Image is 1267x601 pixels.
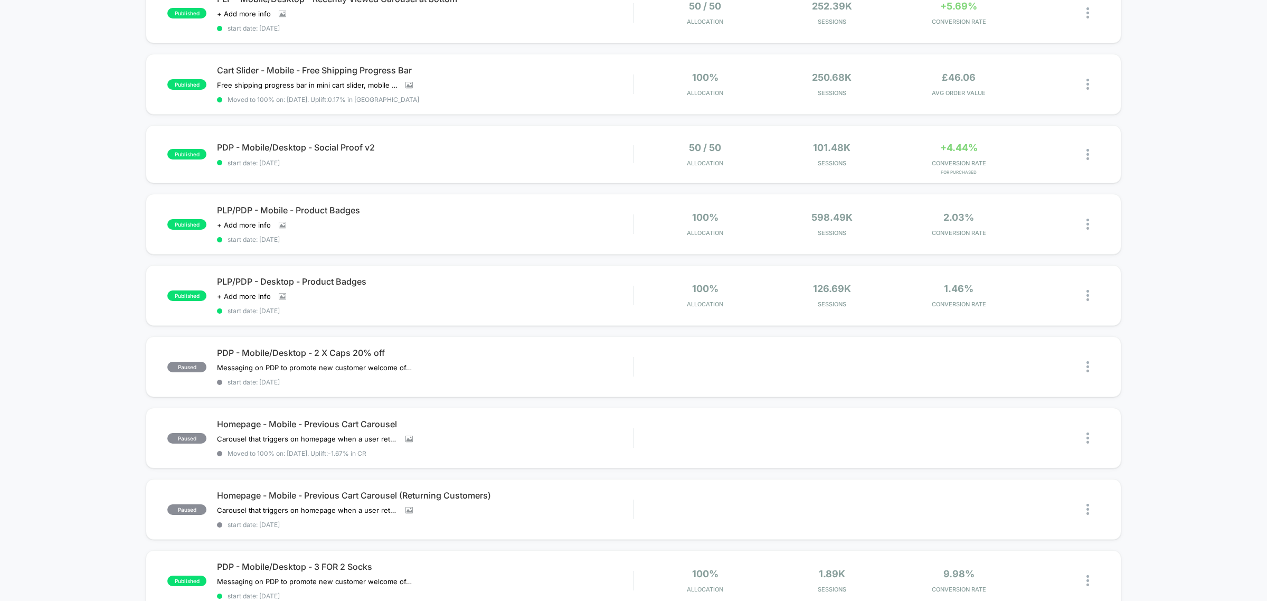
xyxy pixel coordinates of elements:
[217,24,633,32] span: start date: [DATE]
[1086,7,1089,18] img: close
[217,521,633,529] span: start date: [DATE]
[812,72,852,83] span: 250.68k
[819,568,845,579] span: 1.89k
[940,1,977,12] span: +5.69%
[217,205,633,215] span: PLP/PDP - Mobile - Product Badges
[687,89,723,97] span: Allocation
[1086,433,1089,444] img: close
[167,362,206,372] span: paused
[898,300,1019,308] span: CONVERSION RATE
[898,229,1019,237] span: CONVERSION RATE
[687,586,723,593] span: Allocation
[687,159,723,167] span: Allocation
[771,229,893,237] span: Sessions
[1086,219,1089,230] img: close
[898,89,1019,97] span: AVG ORDER VALUE
[167,290,206,301] span: published
[228,96,419,104] span: Moved to 100% on: [DATE] . Uplift: 0.17% in [GEOGRAPHIC_DATA]
[813,283,851,294] span: 126.69k
[217,561,633,572] span: PDP - Mobile/Desktop - 3 FOR 2 Socks
[771,89,893,97] span: Sessions
[217,592,633,600] span: start date: [DATE]
[217,307,633,315] span: start date: [DATE]
[689,1,721,12] span: 50 / 50
[771,300,893,308] span: Sessions
[217,65,633,76] span: Cart Slider - Mobile - Free Shipping Progress Bar
[217,506,398,514] span: Carousel that triggers on homepage when a user returns and their cart has more than 0 items in it...
[217,577,413,586] span: Messaging on PDP to promote new customer welcome offer, this only shows to users who have not pur...
[811,212,853,223] span: 598.49k
[1086,575,1089,586] img: close
[898,170,1019,175] span: for Purchased
[898,586,1019,593] span: CONVERSION RATE
[940,142,978,153] span: +4.44%
[217,435,398,443] span: Carousel that triggers on homepage when a user returns and their cart has more than 0 items in it...
[812,1,852,12] span: 252.39k
[687,300,723,308] span: Allocation
[217,348,633,358] span: PDP - Mobile/Desktop - 2 X Caps 20% off
[771,18,893,25] span: Sessions
[898,159,1019,167] span: CONVERSION RATE
[167,433,206,444] span: paused
[167,504,206,515] span: paused
[217,221,271,229] span: + Add more info
[813,142,850,153] span: 101.48k
[217,159,633,167] span: start date: [DATE]
[217,292,271,300] span: + Add more info
[687,18,723,25] span: Allocation
[771,159,893,167] span: Sessions
[167,149,206,159] span: published
[217,142,633,153] span: PDP - Mobile/Desktop - Social Proof v2
[217,276,633,287] span: PLP/PDP - Desktop - Product Badges
[1086,504,1089,515] img: close
[692,212,718,223] span: 100%
[692,283,718,294] span: 100%
[692,72,718,83] span: 100%
[217,236,633,243] span: start date: [DATE]
[942,72,976,83] span: £46.06
[217,363,413,372] span: Messaging on PDP to promote new customer welcome offer, this only shows to users who have not pur...
[692,568,718,579] span: 100%
[943,212,974,223] span: 2.03%
[217,490,633,501] span: Homepage - Mobile - Previous Cart Carousel (Returning Customers)
[217,419,633,429] span: Homepage - Mobile - Previous Cart Carousel
[217,10,271,18] span: + Add more info
[689,142,721,153] span: 50 / 50
[217,378,633,386] span: start date: [DATE]
[771,586,893,593] span: Sessions
[898,18,1019,25] span: CONVERSION RATE
[1086,149,1089,160] img: close
[228,449,366,457] span: Moved to 100% on: [DATE] . Uplift: -1.67% in CR
[1086,290,1089,301] img: close
[167,79,206,90] span: published
[687,229,723,237] span: Allocation
[943,568,975,579] span: 9.98%
[217,81,398,89] span: Free shipping progress bar in mini cart slider, mobile only
[1086,79,1089,90] img: close
[944,283,973,294] span: 1.46%
[167,576,206,586] span: published
[167,219,206,230] span: published
[167,8,206,18] span: published
[1086,361,1089,372] img: close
